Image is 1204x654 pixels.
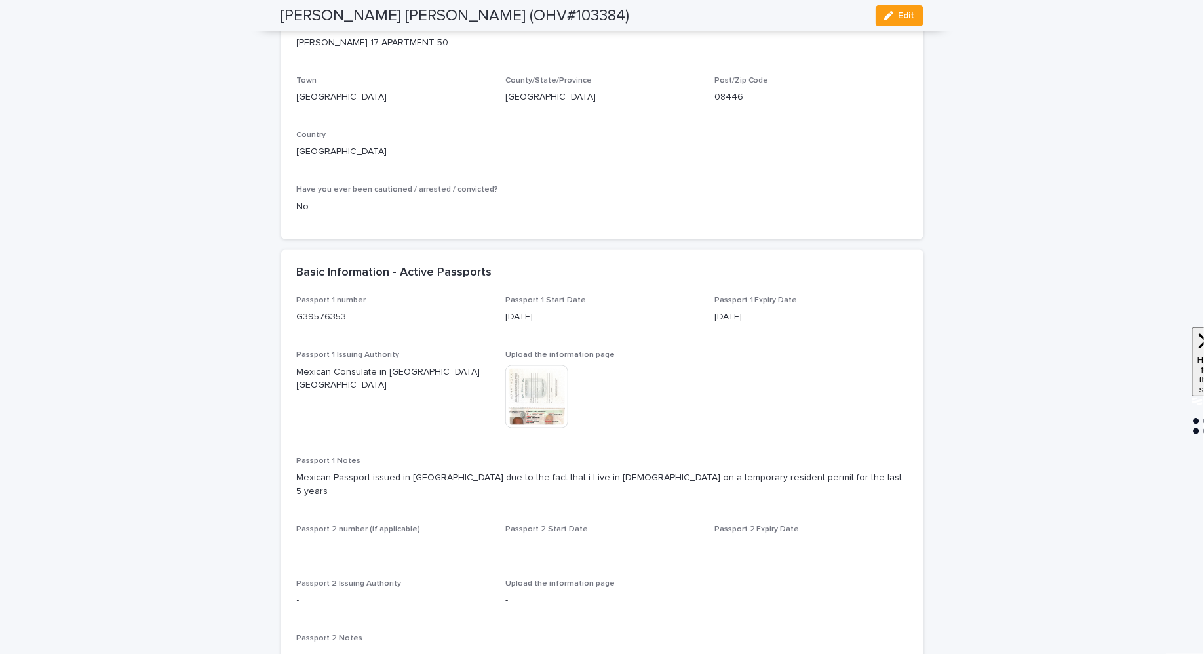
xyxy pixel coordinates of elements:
[505,540,699,554] p: -
[297,186,499,194] span: Have you ever been cautioned / arrested / convicted?
[505,310,699,324] p: [DATE]
[714,77,769,85] span: Post/Zip Code
[297,365,490,393] p: Mexican Consulate in [GEOGRAPHIC_DATA] [GEOGRAPHIC_DATA]
[714,310,908,324] p: [DATE]
[297,131,326,139] span: Country
[297,266,492,280] h2: Basic Information - Active Passports
[899,11,915,20] span: Edit
[876,5,923,26] button: Edit
[714,526,800,534] span: Passport 2 Expiry Date
[281,7,630,26] h2: [PERSON_NAME] [PERSON_NAME] (OHV#103384)
[505,594,699,608] p: -
[297,581,402,588] span: Passport 2 Issuing Authority
[297,351,400,359] span: Passport 1 Issuing Authority
[297,472,908,499] p: Mexican Passport issued in [GEOGRAPHIC_DATA] due to the fact that i Live in [DEMOGRAPHIC_DATA] on...
[505,91,699,104] p: [GEOGRAPHIC_DATA]
[714,296,798,304] span: Passport 1 Expiry Date
[297,635,363,643] span: Passport 2 Notes
[297,526,421,534] span: Passport 2 number (if applicable)
[505,581,615,588] span: Upload the information page
[505,351,615,359] span: Upload the information page
[505,526,588,534] span: Passport 2 Start Date
[297,296,366,304] span: Passport 1 number
[297,91,490,104] p: [GEOGRAPHIC_DATA]
[505,77,592,85] span: County/State/Province
[297,145,490,159] p: [GEOGRAPHIC_DATA]
[297,458,361,466] span: Passport 1 Notes
[297,594,490,608] p: -
[714,91,908,104] p: 08446
[505,296,586,304] span: Passport 1 Start Date
[297,310,490,324] p: G39576353
[297,540,490,554] p: -
[297,77,317,85] span: Town
[297,36,908,50] p: [PERSON_NAME] 17 APARTMENT 50
[297,200,908,214] p: No
[714,540,908,554] p: -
